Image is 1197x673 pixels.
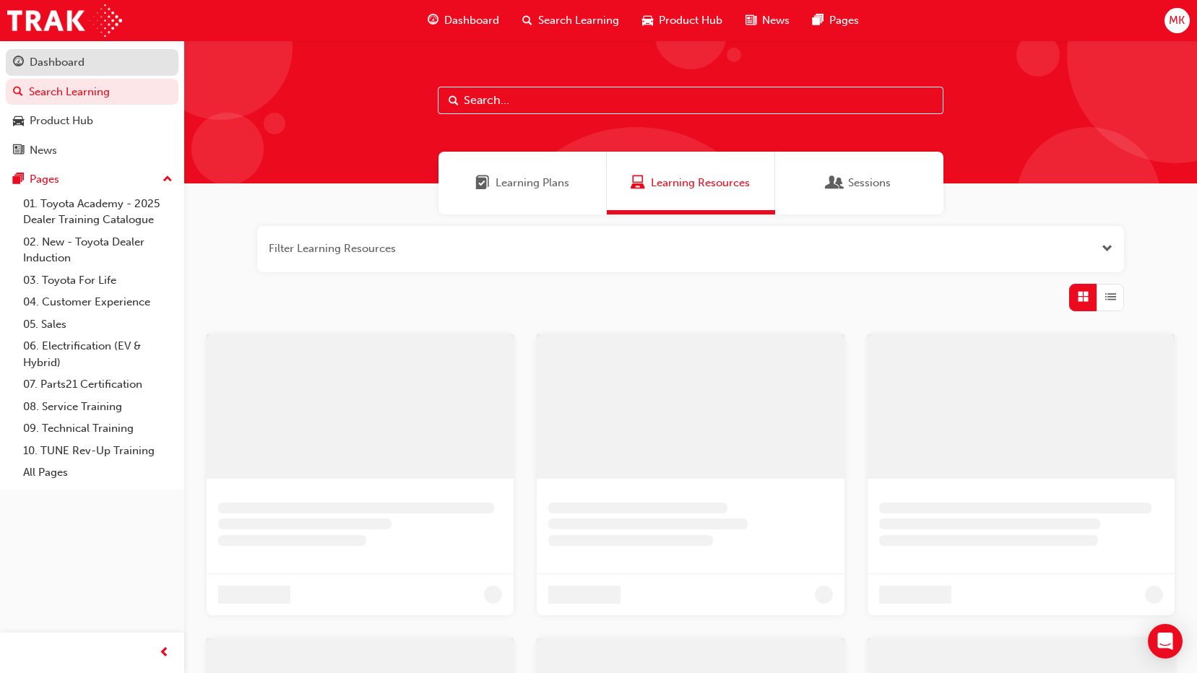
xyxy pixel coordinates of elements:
span: Search Learning [538,12,619,29]
a: 09. Technical Training [17,417,178,440]
button: Pages [6,166,178,193]
img: Trak [7,4,122,37]
a: 10. TUNE Rev-Up Training [17,440,178,462]
span: car-icon [13,115,24,128]
span: Learning Plans [475,175,490,191]
span: search-icon [522,12,532,30]
input: Search... [438,87,943,114]
a: guage-iconDashboard [416,6,511,35]
a: 05. Sales [17,313,178,336]
div: Product Hub [30,113,93,129]
span: car-icon [642,12,653,30]
span: Learning Resources [651,175,750,191]
a: Learning PlansLearning Plans [438,152,607,214]
span: pages-icon [813,12,824,30]
a: SessionsSessions [775,152,943,214]
div: Pages [30,171,59,188]
a: 02. New - Toyota Dealer Induction [17,231,178,269]
div: Open Intercom Messenger [1148,624,1183,659]
span: search-icon [13,86,23,99]
span: Dashboard [444,12,499,29]
span: news-icon [13,144,24,157]
span: news-icon [746,12,756,30]
span: pages-icon [13,173,24,186]
a: Product Hub [6,108,178,134]
span: Grid [1078,289,1089,305]
a: news-iconNews [734,6,801,35]
span: prev-icon [159,644,170,662]
span: Product Hub [659,12,722,29]
span: guage-icon [13,56,24,69]
span: Sessions [848,175,891,191]
a: Learning ResourcesLearning Resources [607,152,775,214]
a: search-iconSearch Learning [511,6,631,35]
span: Learning Resources [631,175,645,191]
a: 06. Electrification (EV & Hybrid) [17,335,178,373]
a: Search Learning [6,79,178,105]
a: car-iconProduct Hub [631,6,734,35]
span: MK [1169,12,1185,29]
span: up-icon [163,170,173,189]
a: 07. Parts21 Certification [17,373,178,396]
a: 01. Toyota Academy - 2025 Dealer Training Catalogue [17,193,178,231]
button: MK [1164,8,1190,33]
a: pages-iconPages [801,6,870,35]
span: List [1105,289,1116,305]
a: All Pages [17,461,178,484]
div: Dashboard [30,54,85,71]
div: News [30,142,57,159]
a: 04. Customer Experience [17,291,178,313]
a: 08. Service Training [17,396,178,418]
button: Open the filter [1102,240,1112,257]
a: 03. Toyota For Life [17,269,178,292]
span: guage-icon [428,12,438,30]
a: News [6,137,178,164]
span: Learning Plans [496,175,569,191]
a: Dashboard [6,49,178,76]
button: DashboardSearch LearningProduct HubNews [6,46,178,166]
span: News [762,12,790,29]
span: Search [449,92,459,109]
span: Sessions [828,175,842,191]
span: Pages [829,12,859,29]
